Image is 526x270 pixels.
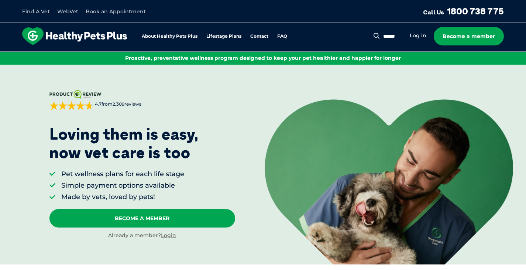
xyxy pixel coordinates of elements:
[86,8,146,15] a: Book an Appointment
[49,209,235,228] a: Become A Member
[94,101,141,107] span: from
[49,101,94,110] div: 4.7 out of 5 stars
[206,34,241,39] a: Lifestage Plans
[113,101,141,107] span: 2,309 reviews
[22,27,127,45] img: hpp-logo
[142,34,197,39] a: About Healthy Pets Plus
[277,34,287,39] a: FAQ
[57,8,78,15] a: WebVet
[423,6,504,17] a: Call Us1800 738 775
[49,90,235,110] a: 4.7from2,309reviews
[61,181,184,190] li: Simple payment options available
[22,8,50,15] a: Find A Vet
[49,232,235,239] div: Already a member?
[265,99,513,264] img: <p>Loving them is easy, <br /> now vet care is too</p>
[61,192,184,202] li: Made by vets, loved by pets!
[410,32,426,39] a: Log in
[61,170,184,179] li: Pet wellness plans for each life stage
[423,8,444,16] span: Call Us
[95,101,102,107] strong: 4.7
[372,32,381,40] button: Search
[125,55,401,61] span: Proactive, preventative wellness program designed to keep your pet healthier and happier for longer
[49,125,199,162] p: Loving them is easy, now vet care is too
[434,27,504,45] a: Become a member
[161,232,176,239] a: Login
[250,34,268,39] a: Contact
